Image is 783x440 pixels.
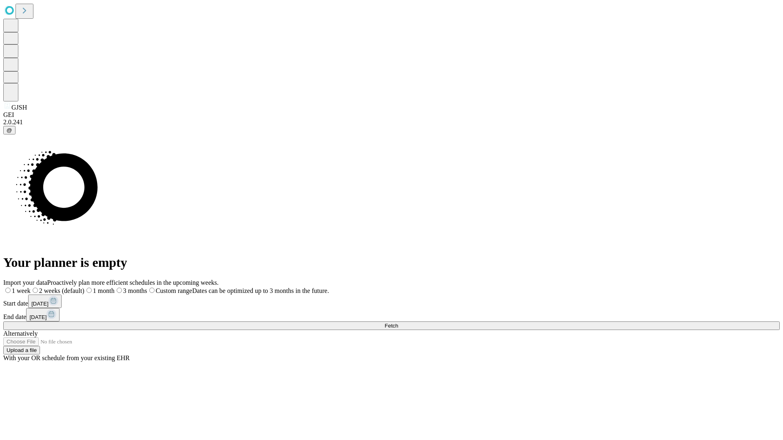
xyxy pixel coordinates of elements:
input: 1 week [5,288,11,293]
div: Start date [3,295,780,308]
span: Import your data [3,279,47,286]
button: [DATE] [28,295,62,308]
button: Upload a file [3,346,40,354]
span: Alternatively [3,330,38,337]
div: End date [3,308,780,321]
h1: Your planner is empty [3,255,780,270]
button: [DATE] [26,308,60,321]
span: Proactively plan more efficient schedules in the upcoming weeks. [47,279,219,286]
input: 3 months [117,288,122,293]
span: 1 month [93,287,115,294]
span: Fetch [385,323,398,329]
div: GEI [3,111,780,119]
button: Fetch [3,321,780,330]
span: Dates can be optimized up to 3 months in the future. [192,287,329,294]
span: 2 weeks (default) [39,287,84,294]
span: GJSH [11,104,27,111]
span: Custom range [156,287,192,294]
span: 3 months [123,287,147,294]
input: Custom rangeDates can be optimized up to 3 months in the future. [149,288,155,293]
span: With your OR schedule from your existing EHR [3,354,130,361]
span: 1 week [12,287,31,294]
span: [DATE] [29,314,46,320]
div: 2.0.241 [3,119,780,126]
input: 2 weeks (default) [33,288,38,293]
button: @ [3,126,15,134]
span: @ [7,127,12,133]
span: [DATE] [31,301,49,307]
input: 1 month [86,288,92,293]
